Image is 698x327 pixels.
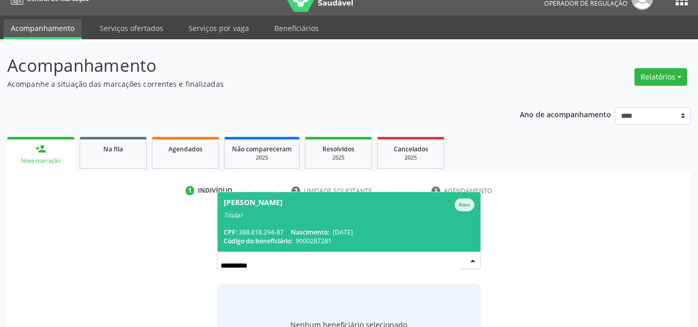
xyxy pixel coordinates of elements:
[7,79,486,89] p: Acompanhe a situação das marcações correntes e finalizadas
[103,145,123,153] span: Na fila
[35,143,46,154] div: person_add
[267,19,326,37] a: Beneficiários
[185,186,195,195] div: 1
[333,228,353,237] span: [DATE]
[224,198,283,211] div: [PERSON_NAME]
[7,53,486,79] p: Acompanhamento
[634,68,687,86] button: Relatórios
[168,145,203,153] span: Agendados
[14,157,67,165] div: Nova marcação
[459,201,470,208] small: Ativo
[224,237,292,245] span: Código do beneficiário:
[394,145,428,153] span: Cancelados
[232,154,292,162] div: 2025
[224,211,475,220] div: Titular
[92,19,170,37] a: Serviços ofertados
[4,19,82,39] a: Acompanhamento
[224,228,237,237] span: CPF:
[313,154,364,162] div: 2025
[232,145,292,153] span: Não compareceram
[296,237,332,245] span: 9000287281
[520,107,611,120] p: Ano de acompanhamento
[181,19,256,37] a: Serviços por vaga
[385,154,437,162] div: 2025
[224,228,475,237] div: 388.818.294-87
[322,145,354,153] span: Resolvidos
[198,186,232,195] div: Indivíduo
[291,228,329,237] span: Nascimento:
